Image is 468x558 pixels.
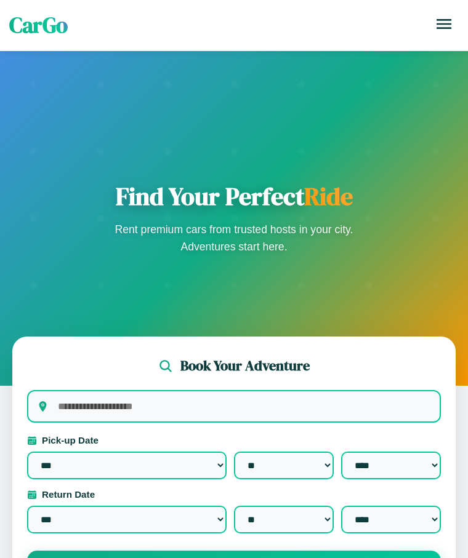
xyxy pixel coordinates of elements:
p: Rent premium cars from trusted hosts in your city. Adventures start here. [111,221,357,255]
label: Return Date [27,489,441,500]
h1: Find Your Perfect [111,181,357,211]
h2: Book Your Adventure [180,356,310,375]
label: Pick-up Date [27,435,441,445]
span: Ride [304,180,353,213]
span: CarGo [9,10,68,40]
